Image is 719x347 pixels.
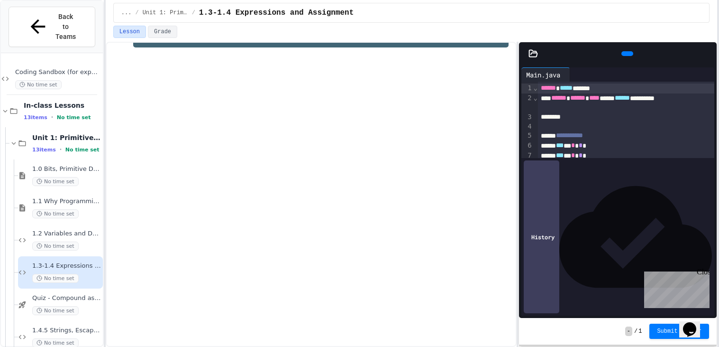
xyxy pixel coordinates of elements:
[24,114,47,121] span: 13 items
[32,327,101,335] span: 1.4.5 Strings, Escape Characters, and [PERSON_NAME]
[199,7,354,19] span: 1.3-1.4 Expressions and Assignment
[113,26,146,38] button: Lesson
[32,274,79,283] span: No time set
[60,146,62,153] span: •
[9,7,95,47] button: Back to Teams
[32,197,101,206] span: 1.1 Why Programming? Why [GEOGRAPHIC_DATA]?
[24,101,101,110] span: In-class Lessons
[640,268,710,308] iframe: chat widget
[15,68,101,76] span: Coding Sandbox (for experimenting)
[65,147,100,153] span: No time set
[32,294,101,302] span: Quiz - Compound assignment operators
[32,230,101,238] span: 1.2 Variables and Data Types
[32,133,101,142] span: Unit 1: Primitive Types
[55,12,77,42] span: Back to Teams
[32,147,56,153] span: 13 items
[32,177,79,186] span: No time set
[4,4,65,60] div: Chat with us now!Close
[32,209,79,218] span: No time set
[148,26,177,38] button: Grade
[121,9,132,17] span: ...
[679,309,710,338] iframe: chat widget
[143,9,188,17] span: Unit 1: Primitive Types
[32,165,101,173] span: 1.0 Bits, Primitive Data Types, Remainder, PEMDAS
[51,113,53,121] span: •
[135,9,138,17] span: /
[32,262,101,270] span: 1.3-1.4 Expressions and Assignment
[15,80,62,89] span: No time set
[192,9,195,17] span: /
[32,306,79,315] span: No time set
[32,242,79,251] span: No time set
[57,114,91,121] span: No time set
